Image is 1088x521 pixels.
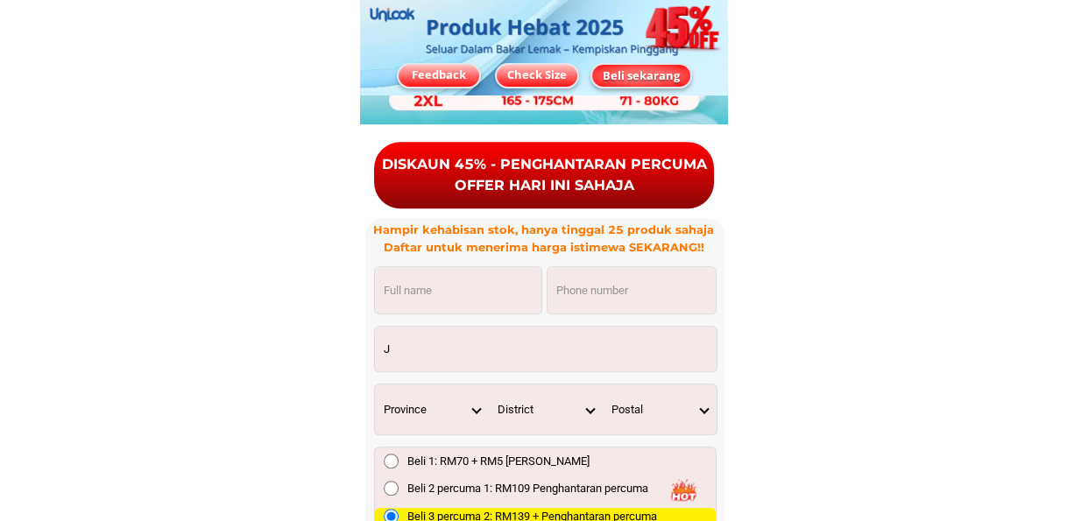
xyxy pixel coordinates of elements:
[497,67,577,84] div: Check Size
[375,267,541,313] input: Input full_name
[489,384,603,434] select: Select district
[603,384,717,434] select: Select postal code
[357,175,730,198] div: OFFER HARI INI SAHAJA
[375,384,489,434] select: Select province
[364,222,723,256] h3: Hampir kehabisan stok, hanya tinggal 25 produk sahaja Daftar untuk menerima harga istimewa SEKARA...
[384,481,399,496] input: Beli 2 percuma 1: RM109 Penghantaran percuma
[407,453,590,470] span: Beli 1: RM70 + RM5 [PERSON_NAME]
[357,151,730,174] div: DISKAUN 45% - PENGHANTARAN PERCUMA
[375,327,717,371] input: Input address
[399,67,479,84] div: Feedback
[407,480,648,497] span: Beli 2 percuma 1: RM109 Penghantaran percuma
[548,267,716,313] input: Input phone_number
[384,454,399,468] input: Beli 1: RM70 + RM5 [PERSON_NAME]
[588,66,696,84] div: Beli sekarang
